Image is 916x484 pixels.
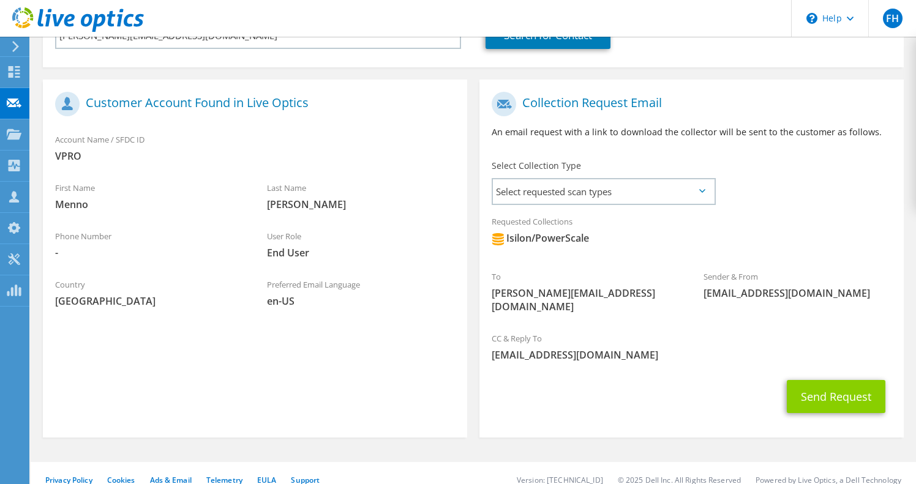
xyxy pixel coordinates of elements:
[493,179,714,204] span: Select requested scan types
[267,246,454,259] span: End User
[704,286,891,300] span: [EMAIL_ADDRESS][DOMAIN_NAME]
[883,9,903,28] span: FH
[479,209,904,258] div: Requested Collections
[691,264,903,306] div: Sender & From
[55,246,242,259] span: -
[479,326,904,368] div: CC & Reply To
[492,125,892,139] p: An email request with a link to download the collector will be sent to the customer as follows.
[492,160,581,172] label: Select Collection Type
[492,348,892,362] span: [EMAIL_ADDRESS][DOMAIN_NAME]
[255,272,467,314] div: Preferred Email Language
[787,380,885,413] button: Send Request
[479,264,691,319] div: To
[43,272,255,314] div: Country
[255,223,467,266] div: User Role
[492,286,679,313] span: [PERSON_NAME][EMAIL_ADDRESS][DOMAIN_NAME]
[492,231,589,245] div: Isilon/PowerScale
[255,175,467,217] div: Last Name
[492,92,885,116] h1: Collection Request Email
[806,13,817,24] svg: \n
[55,198,242,211] span: Menno
[55,294,242,308] span: [GEOGRAPHIC_DATA]
[43,127,467,169] div: Account Name / SFDC ID
[43,175,255,217] div: First Name
[55,92,449,116] h1: Customer Account Found in Live Optics
[267,198,454,211] span: [PERSON_NAME]
[55,149,455,163] span: VPRO
[267,294,454,308] span: en-US
[43,223,255,266] div: Phone Number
